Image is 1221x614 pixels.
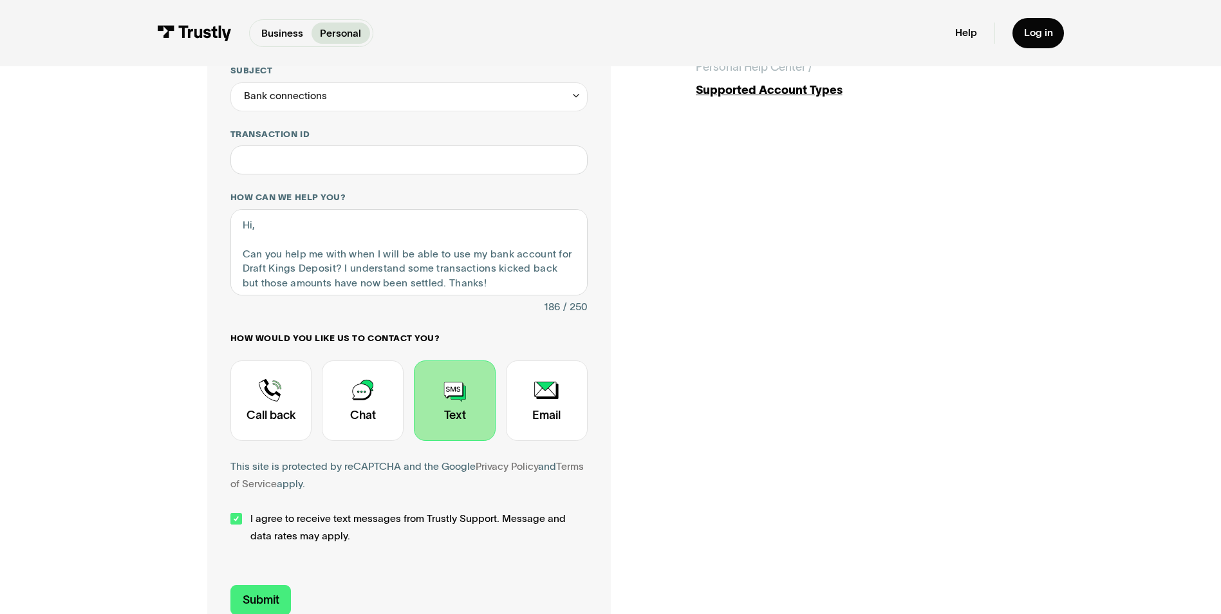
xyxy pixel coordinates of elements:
div: / 250 [563,299,588,316]
p: Personal [320,26,361,41]
div: Bank connections [230,82,588,111]
label: Transaction ID [230,129,588,140]
label: Subject [230,65,588,77]
img: Trustly Logo [157,25,232,41]
label: How can we help you? [230,192,588,203]
a: Personal Help Center /Supported Account Types [696,59,1014,99]
div: Supported Account Types [696,82,1014,99]
a: Business [252,23,312,43]
div: 186 [544,299,560,316]
div: Bank connections [244,88,327,105]
a: Personal [312,23,370,43]
div: This site is protected by reCAPTCHA and the Google and apply. [230,458,588,493]
div: Log in [1024,26,1053,39]
a: Log in [1012,18,1065,48]
label: How would you like us to contact you? [230,333,588,344]
a: Help [955,26,977,39]
div: Personal Help Center / [696,59,812,76]
span: I agree to receive text messages from Trustly Support. Message and data rates may apply. [250,510,588,545]
p: Business [261,26,303,41]
a: Terms of Service [230,461,584,489]
a: Privacy Policy [476,461,538,472]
